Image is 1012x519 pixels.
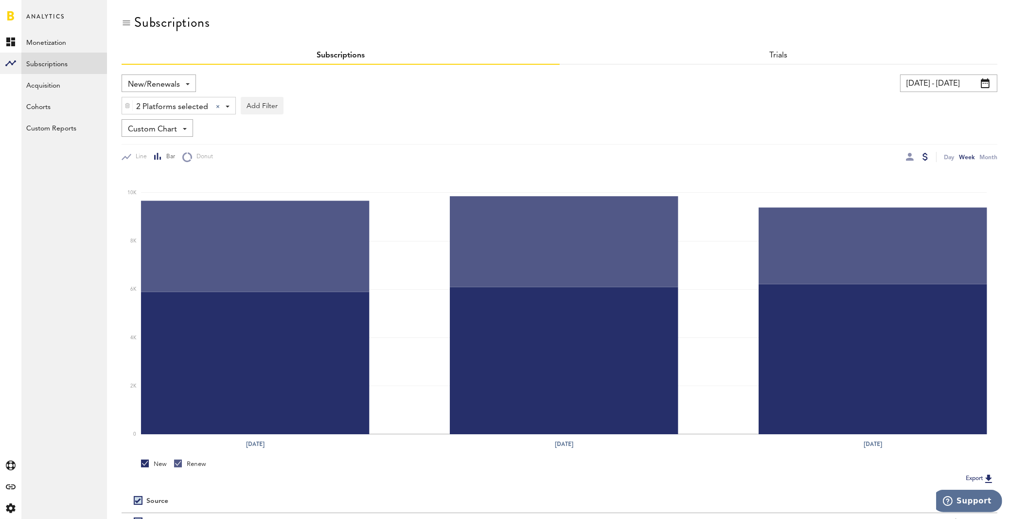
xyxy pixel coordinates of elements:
[979,152,997,162] div: Month
[936,490,1002,514] iframe: Opens a widget where you can find more information
[241,97,284,114] button: Add Filter
[127,190,137,195] text: 10K
[128,121,177,138] span: Custom Chart
[130,335,137,340] text: 4K
[769,52,787,59] a: Trials
[162,153,175,161] span: Bar
[21,74,107,95] a: Acquisition
[130,239,137,244] text: 8K
[133,432,136,437] text: 0
[141,460,167,468] div: New
[864,440,882,449] text: [DATE]
[192,153,213,161] span: Donut
[122,97,133,114] div: Delete
[26,11,65,31] span: Analytics
[21,31,107,53] a: Monetization
[21,95,107,117] a: Cohorts
[21,117,107,138] a: Custom Reports
[134,15,210,30] div: Subscriptions
[21,53,107,74] a: Subscriptions
[130,384,137,389] text: 2K
[124,102,130,109] img: trash_awesome_blue.svg
[246,440,265,449] text: [DATE]
[572,497,986,505] div: Period total
[216,105,220,109] div: Clear
[555,440,573,449] text: [DATE]
[136,99,208,115] span: 2 Platforms selected
[959,152,975,162] div: Week
[131,153,147,161] span: Line
[174,460,206,468] div: Renew
[963,472,997,485] button: Export
[146,497,168,505] div: Source
[130,287,137,292] text: 6K
[944,152,954,162] div: Day
[128,76,180,93] span: New/Renewals
[317,52,365,59] a: Subscriptions
[983,473,994,484] img: Export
